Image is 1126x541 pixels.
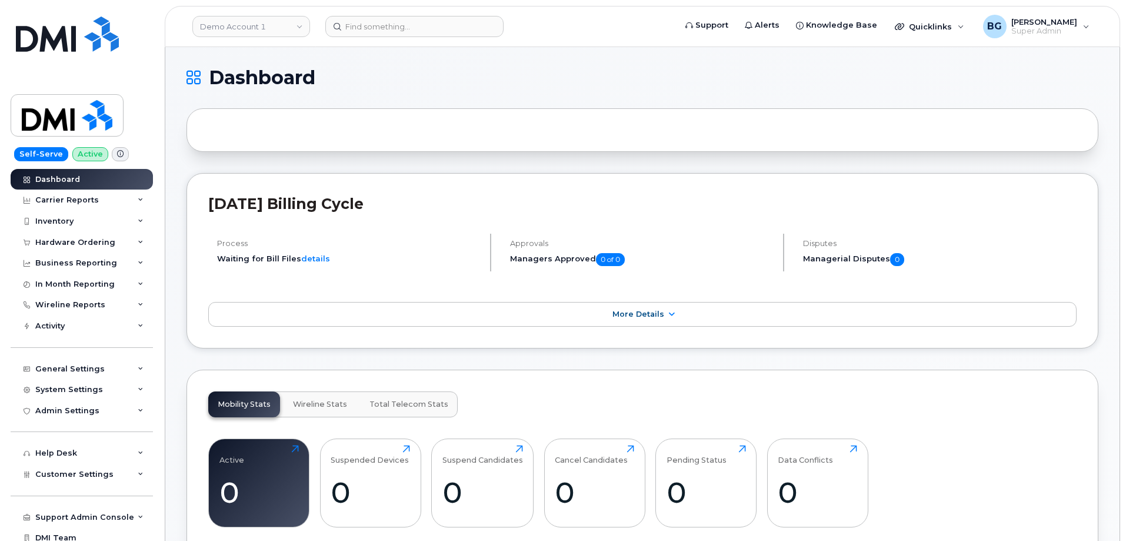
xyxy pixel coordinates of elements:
span: More Details [612,310,664,318]
h4: Disputes [803,239,1077,248]
h2: [DATE] Billing Cycle [208,195,1077,213]
a: Pending Status0 [667,445,746,520]
a: Suspended Devices0 [331,445,410,520]
div: Pending Status [667,445,727,464]
div: 0 [219,475,299,510]
li: Waiting for Bill Files [217,253,480,264]
div: Active [219,445,244,464]
h5: Managers Approved [510,253,773,266]
div: Data Conflicts [778,445,833,464]
a: Suspend Candidates0 [442,445,523,520]
div: Cancel Candidates [555,445,628,464]
h5: Managerial Disputes [803,253,1077,266]
span: 0 [890,253,904,266]
a: Cancel Candidates0 [555,445,634,520]
div: 0 [442,475,523,510]
div: Suspend Candidates [442,445,523,464]
div: 0 [778,475,857,510]
a: Data Conflicts0 [778,445,857,520]
span: Dashboard [209,69,315,87]
h4: Approvals [510,239,773,248]
h4: Process [217,239,480,248]
span: 0 of 0 [596,253,625,266]
div: 0 [331,475,410,510]
span: Wireline Stats [293,400,347,409]
span: Total Telecom Stats [369,400,448,409]
div: Suspended Devices [331,445,409,464]
div: 0 [555,475,634,510]
div: 0 [667,475,746,510]
a: Active0 [219,445,299,520]
a: details [301,254,330,263]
